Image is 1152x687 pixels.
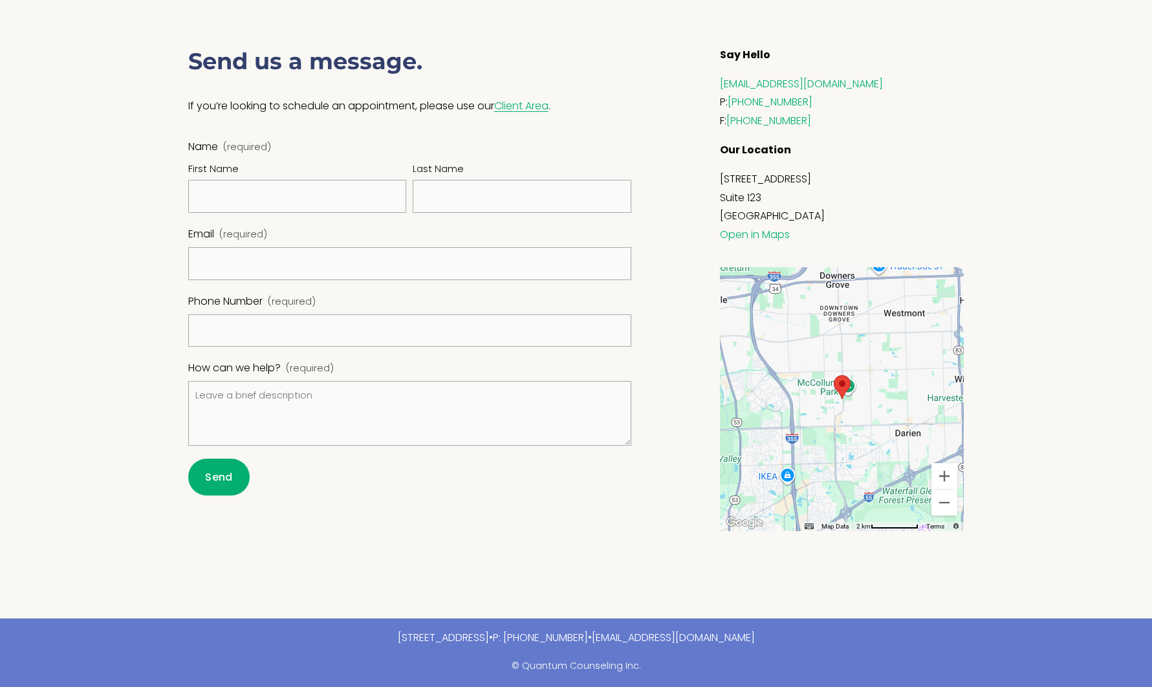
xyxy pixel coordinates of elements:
[188,98,632,116] p: If you’re looking to schedule an appointment, please use our .
[592,629,755,648] a: [EMAIL_ADDRESS][DOMAIN_NAME]
[188,459,250,496] button: SendSend
[398,629,489,648] a: [STREET_ADDRESS]
[223,144,271,153] span: (required)
[723,514,766,531] img: Google
[726,113,811,130] a: [PHONE_NUMBER]
[720,142,791,160] strong: Our Location
[720,76,964,131] p: P: F:
[493,629,588,648] a: P: [PHONE_NUMBER]
[720,227,790,244] a: Open in Maps
[268,298,316,307] span: (required)
[188,293,263,312] span: Phone Number
[494,98,549,115] a: Client Area
[413,162,631,180] div: Last Name
[856,523,871,530] span: 2 km
[728,94,812,111] a: [PHONE_NUMBER]
[931,490,957,516] button: Zoom out
[805,522,814,531] button: Keyboard shortcuts
[834,375,851,399] div: Quantum Counseling 6912 Main Street Suite 123 Downers Grove, IL, 60516, United States
[821,522,849,531] button: Map Data
[188,629,964,648] p: • •
[720,171,964,245] p: [STREET_ADDRESS] Suite 123 [GEOGRAPHIC_DATA]
[188,47,632,77] h3: Send us a message.
[723,514,766,531] a: Open this area in Google Maps (opens a new window)
[188,360,281,378] span: How can we help?
[286,361,334,378] span: (required)
[931,463,957,489] button: Zoom in
[188,138,218,157] span: Name
[926,523,944,530] a: Terms
[219,227,267,244] span: (required)
[188,659,964,675] p: © Quantum Counseling Inc.
[720,76,883,93] a: [EMAIL_ADDRESS][DOMAIN_NAME]
[952,523,960,530] a: Report errors in the road map or imagery to Google
[188,226,214,245] span: Email
[188,162,407,180] div: First Name
[720,47,770,65] strong: Say Hello
[853,522,922,531] button: Map Scale: 2 km per 70 pixels
[205,470,232,485] span: Send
